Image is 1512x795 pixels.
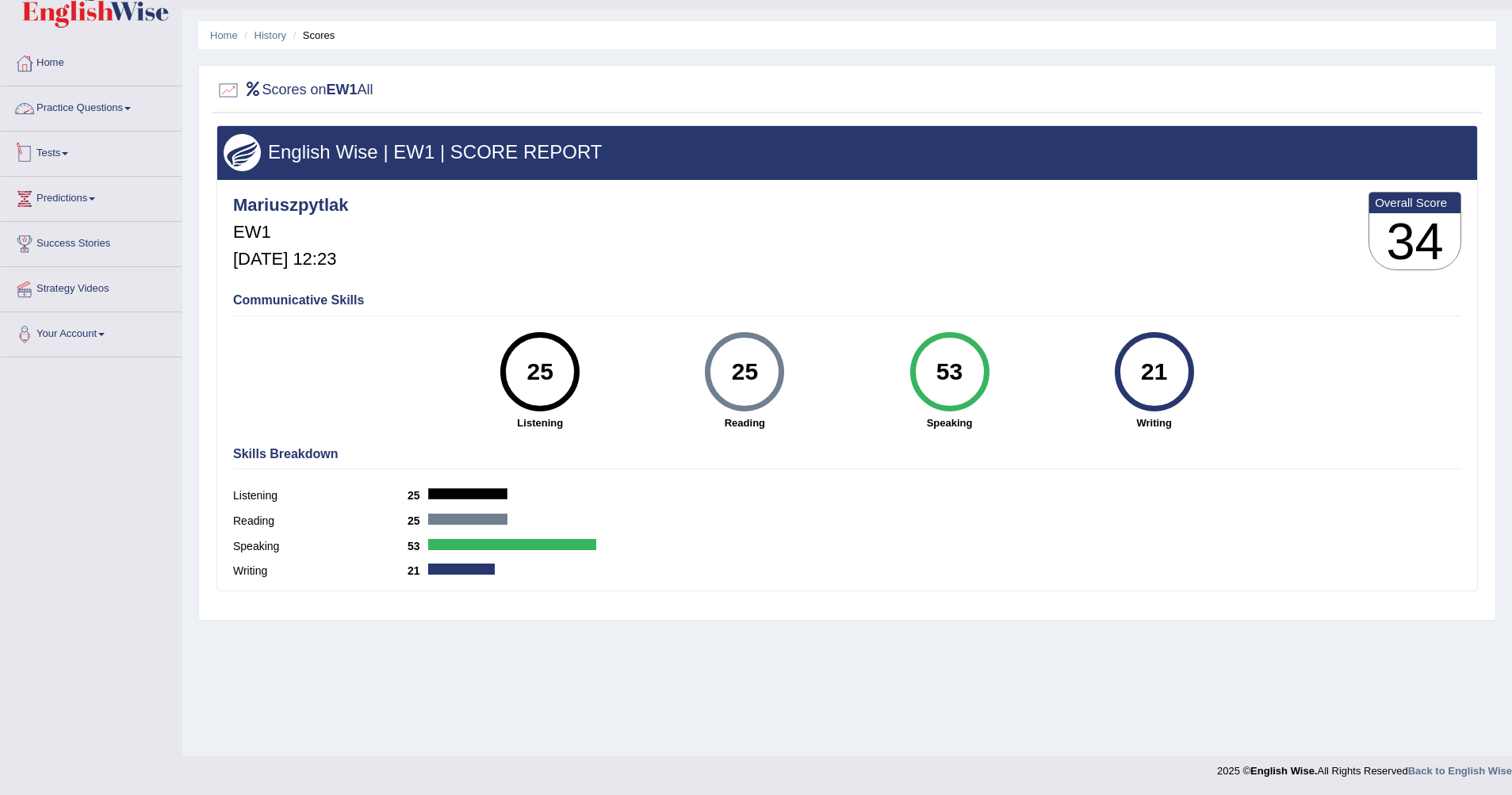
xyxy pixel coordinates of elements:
a: Home [1,41,182,81]
h3: English Wise | EW1 | SCORE REPORT [224,142,1471,162]
b: 21 [408,564,428,577]
a: Practice Questions [1,86,182,126]
a: Success Stories [1,222,182,262]
h5: [DATE] 12:23 [233,250,349,269]
a: Your Account [1,312,182,352]
label: Reading [233,513,408,529]
b: EW1 [327,82,358,97]
a: History [255,29,286,41]
label: Speaking [233,538,408,555]
div: 2025 © All Rights Reserved [1217,755,1512,778]
div: 21 [1125,338,1183,405]
a: Home [210,29,238,41]
li: Scores [289,28,335,43]
label: Listening [233,487,408,504]
a: Predictions [1,177,182,216]
h4: Communicative Skills [233,293,1461,308]
div: 25 [511,338,569,405]
h2: Scores on All [216,78,373,102]
b: 53 [408,540,428,552]
strong: Reading [650,415,839,430]
b: Overall Score [1375,196,1455,209]
h5: EW1 [233,223,349,242]
h4: Mariuszpytlak [233,196,349,215]
strong: English Wise. [1250,765,1317,777]
h4: Skills Breakdown [233,447,1461,461]
div: 53 [921,338,978,405]
a: Back to English Wise [1408,765,1512,777]
a: Tests [1,132,182,171]
a: Strategy Videos [1,267,182,307]
img: wings.png [224,134,261,171]
strong: Writing [1060,415,1249,430]
h3: 34 [1369,213,1460,270]
label: Writing [233,563,408,579]
div: 25 [716,338,774,405]
strong: Speaking [855,415,1043,430]
b: 25 [408,514,428,527]
strong: Listening [446,415,634,430]
b: 25 [408,489,428,502]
